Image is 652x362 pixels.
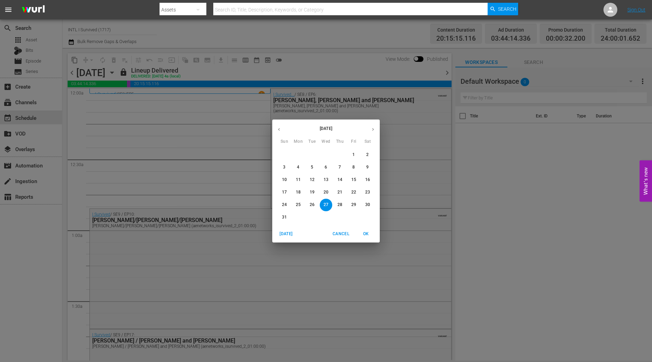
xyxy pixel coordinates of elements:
[296,202,301,208] p: 25
[334,199,346,211] button: 28
[338,164,341,170] p: 7
[278,174,291,186] button: 10
[333,230,349,238] span: Cancel
[334,138,346,145] span: Thu
[320,186,332,199] button: 20
[337,177,342,183] p: 14
[306,138,318,145] span: Tue
[358,230,374,238] span: OK
[348,174,360,186] button: 15
[278,230,294,238] span: [DATE]
[498,3,516,15] span: Search
[324,189,328,195] p: 20
[365,189,370,195] p: 23
[352,164,355,170] p: 8
[627,7,645,13] a: Sign Out
[311,164,313,170] p: 5
[306,199,318,211] button: 26
[283,164,285,170] p: 3
[320,199,332,211] button: 27
[310,177,315,183] p: 12
[282,214,287,220] p: 31
[282,177,287,183] p: 10
[278,138,291,145] span: Sun
[361,174,374,186] button: 16
[306,186,318,199] button: 19
[324,177,328,183] p: 13
[348,138,360,145] span: Fri
[4,6,12,14] span: menu
[310,189,315,195] p: 19
[292,199,304,211] button: 25
[292,174,304,186] button: 11
[286,125,366,132] p: [DATE]
[17,2,50,18] img: ans4CAIJ8jUAAAAAAAAAAAAAAAAAAAAAAAAgQb4GAAAAAAAAAAAAAAAAAAAAAAAAJMjXAAAAAAAAAAAAAAAAAAAAAAAAgAT5G...
[348,199,360,211] button: 29
[334,186,346,199] button: 21
[320,138,332,145] span: Wed
[292,138,304,145] span: Mon
[292,186,304,199] button: 18
[275,228,297,240] button: [DATE]
[348,161,360,174] button: 8
[361,149,374,161] button: 2
[282,202,287,208] p: 24
[351,202,356,208] p: 29
[310,202,315,208] p: 26
[320,174,332,186] button: 13
[352,152,355,158] p: 1
[282,189,287,195] p: 17
[361,161,374,174] button: 9
[306,161,318,174] button: 5
[351,177,356,183] p: 15
[366,152,369,158] p: 2
[337,189,342,195] p: 21
[361,199,374,211] button: 30
[366,164,369,170] p: 9
[365,177,370,183] p: 16
[320,161,332,174] button: 6
[334,161,346,174] button: 7
[361,186,374,199] button: 23
[297,164,299,170] p: 4
[324,202,328,208] p: 27
[640,161,652,202] button: Open Feedback Widget
[348,186,360,199] button: 22
[296,177,301,183] p: 11
[361,138,374,145] span: Sat
[296,189,301,195] p: 18
[330,228,352,240] button: Cancel
[325,164,327,170] p: 6
[355,228,377,240] button: OK
[278,211,291,224] button: 31
[334,174,346,186] button: 14
[292,161,304,174] button: 4
[365,202,370,208] p: 30
[278,199,291,211] button: 24
[348,149,360,161] button: 1
[278,161,291,174] button: 3
[278,186,291,199] button: 17
[351,189,356,195] p: 22
[306,174,318,186] button: 12
[337,202,342,208] p: 28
